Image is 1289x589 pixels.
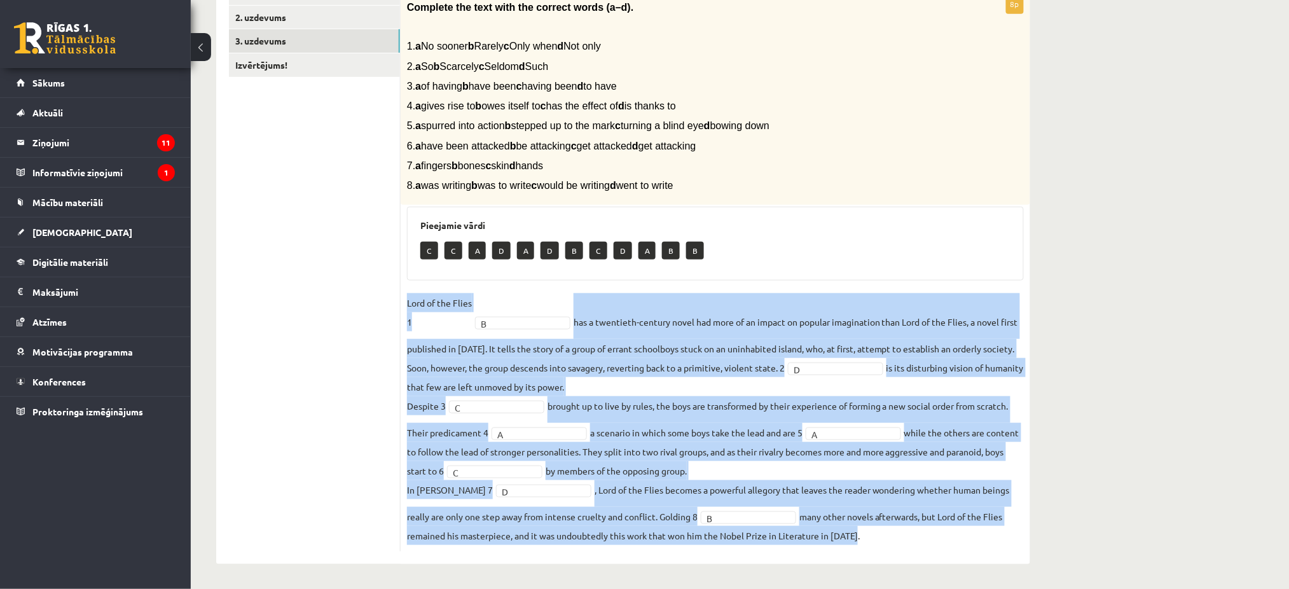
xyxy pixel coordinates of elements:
[662,242,680,260] p: B
[407,120,769,131] span: 5. spurred into action stepped up to the mark turning a blind eye bowing down
[571,141,577,151] b: c
[632,141,638,151] b: d
[17,188,175,217] a: Mācību materiāli
[17,68,175,97] a: Sākums
[229,29,400,53] a: 3. uzdevums
[32,406,143,417] span: Proktoringa izmēģinājums
[455,401,527,414] span: C
[497,428,570,441] span: A
[415,41,421,52] b: a
[407,41,601,52] span: 1. No sooner Rarely Only when Not only
[157,134,175,151] i: 11
[32,277,175,307] legend: Maksājumi
[502,485,574,498] span: D
[462,81,469,92] b: b
[415,141,421,151] b: a
[407,180,673,191] span: 8. was writing was to write would be writing went to write
[486,160,492,171] b: c
[509,160,516,171] b: d
[541,100,546,111] b: c
[407,160,543,171] span: 7. fingers bones skin hands
[447,466,542,478] a: C
[32,256,108,268] span: Digitālie materiāli
[614,242,632,260] p: D
[615,120,621,131] b: c
[407,2,634,13] span: Complete the text with the correct words (a–d).
[14,22,116,54] a: Rīgas 1. Tālmācības vidusskola
[415,81,421,92] b: a
[505,120,511,131] b: b
[32,158,175,187] legend: Informatīvie ziņojumi
[577,81,584,92] b: d
[17,277,175,307] a: Maksājumi
[704,120,710,131] b: d
[32,197,103,208] span: Mācību materiāli
[407,61,548,72] span: 2. So Scarcely Seldom Such
[638,242,656,260] p: A
[407,100,676,111] span: 4. gives rise to owes itself to has the effect of is thanks to
[17,98,175,127] a: Aktuāli
[420,242,438,260] p: C
[17,367,175,396] a: Konferences
[453,466,525,479] span: C
[451,160,458,171] b: b
[541,242,559,260] p: D
[516,81,522,92] b: c
[17,247,175,277] a: Digitālie materiāli
[618,100,624,111] b: d
[415,180,421,191] b: a
[492,242,511,260] p: D
[519,61,525,72] b: d
[701,511,796,524] a: B
[32,346,133,357] span: Motivācijas programma
[468,41,474,52] b: b
[407,141,696,151] span: 6. have been attacked be attacking get attacked get attacking
[32,128,175,157] legend: Ziņojumi
[407,480,493,499] p: In [PERSON_NAME] 7
[788,363,883,375] a: D
[17,218,175,247] a: [DEMOGRAPHIC_DATA]
[158,164,175,181] i: 1
[434,61,440,72] b: b
[17,307,175,336] a: Atzīmes
[415,61,421,72] b: a
[415,100,421,111] b: a
[32,77,65,88] span: Sākums
[517,242,534,260] p: A
[17,158,175,187] a: Informatīvie ziņojumi1
[481,317,553,330] span: B
[32,376,86,387] span: Konferences
[811,428,884,441] span: A
[476,100,482,111] b: b
[686,242,704,260] p: B
[496,485,591,497] a: D
[449,401,544,413] a: C
[469,242,486,260] p: A
[17,337,175,366] a: Motivācijas programma
[475,317,570,329] a: B
[492,427,587,440] a: A
[532,180,537,191] b: c
[589,242,607,260] p: C
[445,242,462,260] p: C
[510,141,516,151] b: b
[610,180,616,191] b: d
[229,6,400,29] a: 2. uzdevums
[479,61,485,72] b: c
[407,396,446,415] p: Despite 3
[415,160,421,171] b: a
[32,316,67,328] span: Atzīmes
[420,220,1010,231] h3: Pieejamie vārdi
[17,128,175,157] a: Ziņojumi11
[32,107,63,118] span: Aktuāli
[794,363,866,376] span: D
[415,120,421,131] b: a
[17,397,175,426] a: Proktoringa izmēģinājums
[229,53,400,77] a: Izvērtējums!
[504,41,509,52] b: c
[32,226,132,238] span: [DEMOGRAPHIC_DATA]
[407,293,1024,545] fieldset: has a twentieth-century novel had more of an impact on popular imagination than Lord of the Flies...
[565,242,583,260] p: B
[707,512,779,525] span: B
[407,293,472,331] p: Lord of the Flies 1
